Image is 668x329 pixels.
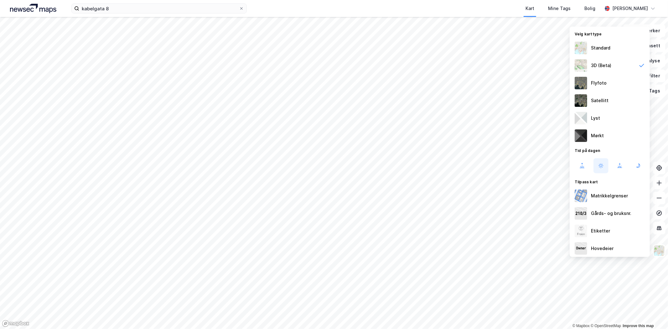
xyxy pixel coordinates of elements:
a: Mapbox homepage [2,320,29,327]
button: Filter [635,70,665,82]
img: Z [575,225,587,237]
img: cadastreBorders.cfe08de4b5ddd52a10de.jpeg [575,190,587,202]
div: Flyfoto [591,79,607,87]
iframe: Chat Widget [637,299,668,329]
div: 3D (Beta) [591,62,611,69]
div: Satellitt [591,97,608,104]
div: Velg karttype [570,28,650,39]
div: Kart [526,5,534,12]
div: [PERSON_NAME] [612,5,648,12]
img: 9k= [575,94,587,107]
img: cadastreKeys.547ab17ec502f5a4ef2b.jpeg [575,207,587,220]
div: Lyst [591,114,600,122]
img: luj3wr1y2y3+OchiMxRmMxRlscgabnMEmZ7DJGWxyBpucwSZnsMkZbHIGm5zBJmewyRlscgabnMEmZ7DJGWxyBpucwSZnsMkZ... [575,112,587,124]
div: Etiketter [591,227,610,235]
button: Tags [636,85,665,97]
a: Mapbox [572,324,590,328]
div: Standard [591,44,610,52]
div: Mørkt [591,132,604,139]
a: OpenStreetMap [591,324,621,328]
div: Matrikkelgrenser [591,192,628,200]
div: Mine Tags [548,5,571,12]
div: Tid på dagen [570,144,650,156]
div: Gårds- og bruksnr. [591,210,631,217]
div: Hovedeier [591,245,614,252]
button: Bokmerker [623,24,665,37]
img: logo.a4113a55bc3d86da70a041830d287a7e.svg [10,4,56,13]
img: Z [575,59,587,72]
img: Z [653,245,665,257]
img: nCdM7BzjoCAAAAAElFTkSuQmCC [575,129,587,142]
input: Søk på adresse, matrikkel, gårdeiere, leietakere eller personer [79,4,239,13]
a: Improve this map [623,324,654,328]
img: majorOwner.b5e170eddb5c04bfeeff.jpeg [575,242,587,255]
img: Z [575,77,587,89]
div: Tilpass kart [570,176,650,187]
div: Bolig [584,5,595,12]
img: Z [575,42,587,54]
